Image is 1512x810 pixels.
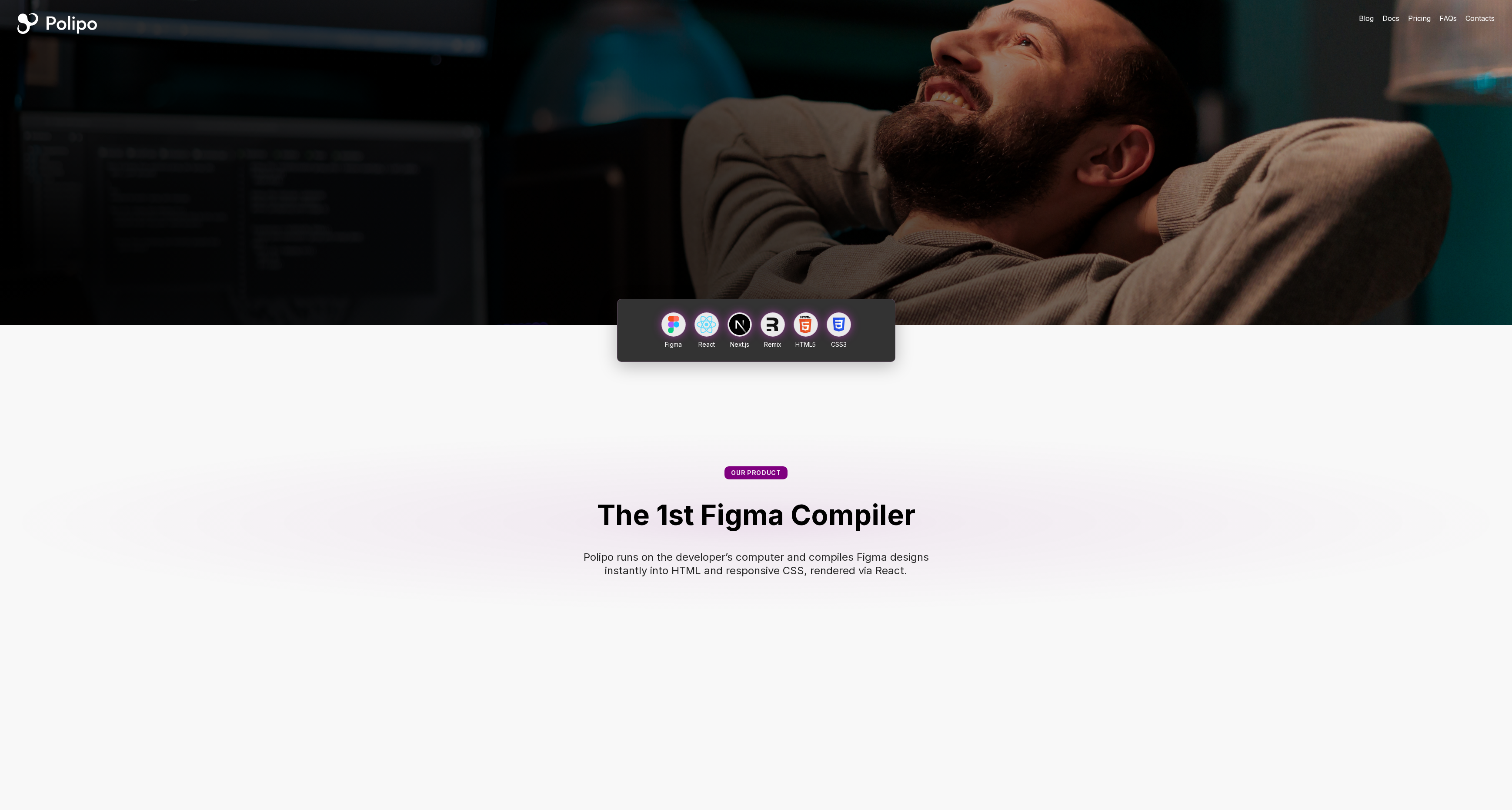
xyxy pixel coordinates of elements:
[831,341,847,348] span: CSS3
[1408,13,1431,23] a: Pricing
[1359,14,1374,23] span: Blog
[698,341,715,348] span: React
[1382,14,1399,23] span: Docs
[764,341,781,348] span: Remix
[597,498,915,532] span: The 1st Figma Compiler
[1439,14,1457,23] span: FAQs
[584,551,932,577] span: Polipo runs on the developer’s computer and compiles Figma designs instantly into HTML and respon...
[665,341,682,348] span: Figma
[1465,14,1495,23] span: Contacts
[1359,13,1374,23] a: Blog
[1382,13,1399,23] a: Docs
[731,469,781,476] span: Our product
[1408,14,1431,23] span: Pricing
[1439,13,1457,23] a: FAQs
[795,341,816,348] span: HTML5
[730,341,749,348] span: Next.js
[1465,13,1495,23] a: Contacts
